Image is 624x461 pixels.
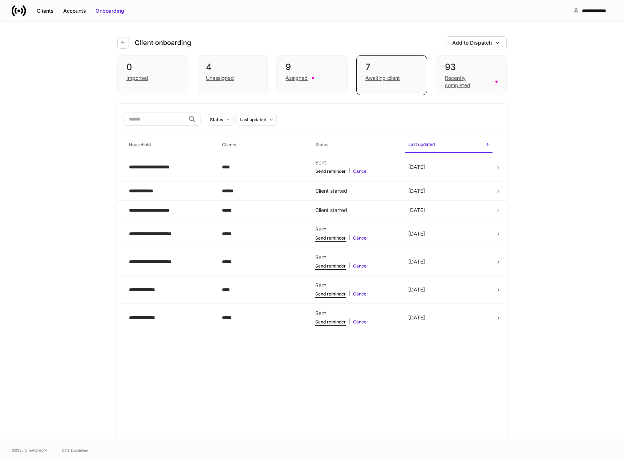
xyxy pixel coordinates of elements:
div: | [315,318,397,326]
div: 0Imported [117,55,188,95]
button: Send reminder [315,168,346,175]
button: Add to Dispatch [446,36,507,49]
button: Cancel [353,290,368,298]
span: Clients [219,138,306,152]
div: Accounts [63,7,86,15]
div: Recently completed [445,74,491,89]
div: 7Awaiting client [356,55,427,95]
h4: Client onboarding [135,38,191,47]
div: 0 [126,61,179,73]
h6: Last updated [408,141,435,148]
td: Client started [309,200,402,220]
h6: Household [129,141,151,148]
div: Imported [126,74,148,82]
div: | [315,262,397,270]
button: Send reminder [315,262,346,270]
div: Unassigned [206,74,234,82]
div: Last updated [240,116,266,123]
td: [DATE] [402,181,495,200]
div: 4 [206,61,259,73]
div: Onboarding [96,7,124,15]
h6: Clients [222,141,236,148]
button: Accounts [58,5,91,17]
td: [DATE] [402,304,495,332]
div: 93Recently completed [436,55,507,95]
div: 9 [285,61,338,73]
span: Last updated [405,137,493,153]
div: 9Assigned [276,55,347,95]
div: 7 [365,61,418,73]
button: Cancel [353,262,368,270]
div: Sent [315,159,397,166]
div: Add to Dispatch [452,39,492,46]
div: Status [210,116,223,123]
div: Clients [37,7,54,15]
td: [DATE] [402,248,495,276]
span: Household [126,138,213,152]
button: Clients [32,5,58,17]
button: Last updated [236,114,277,126]
div: Sent [315,254,397,261]
button: Send reminder [315,234,346,242]
div: Sent [315,226,397,233]
div: Sent [315,310,397,317]
div: | [315,234,397,242]
button: Onboarding [91,5,129,17]
div: | [315,168,397,175]
td: [DATE] [402,276,495,303]
div: 4Unassigned [197,55,268,95]
span: Status [312,138,400,152]
button: Status [207,114,234,126]
td: [DATE] [402,200,495,220]
div: | [315,290,397,298]
span: © 2025 OneAdvisory [12,447,47,453]
div: Assigned [285,74,308,82]
td: Client started [309,181,402,200]
div: Awaiting client [365,74,400,82]
td: [DATE] [402,153,495,181]
td: [DATE] [402,220,495,248]
div: 93 [445,61,498,73]
h6: Status [315,141,328,148]
button: Cancel [353,168,368,175]
button: Cancel [353,318,368,326]
button: Send reminder [315,318,346,326]
a: Data Disclaimer [62,447,89,453]
button: Send reminder [315,290,346,298]
div: Sent [315,282,397,289]
button: Cancel [353,234,368,242]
